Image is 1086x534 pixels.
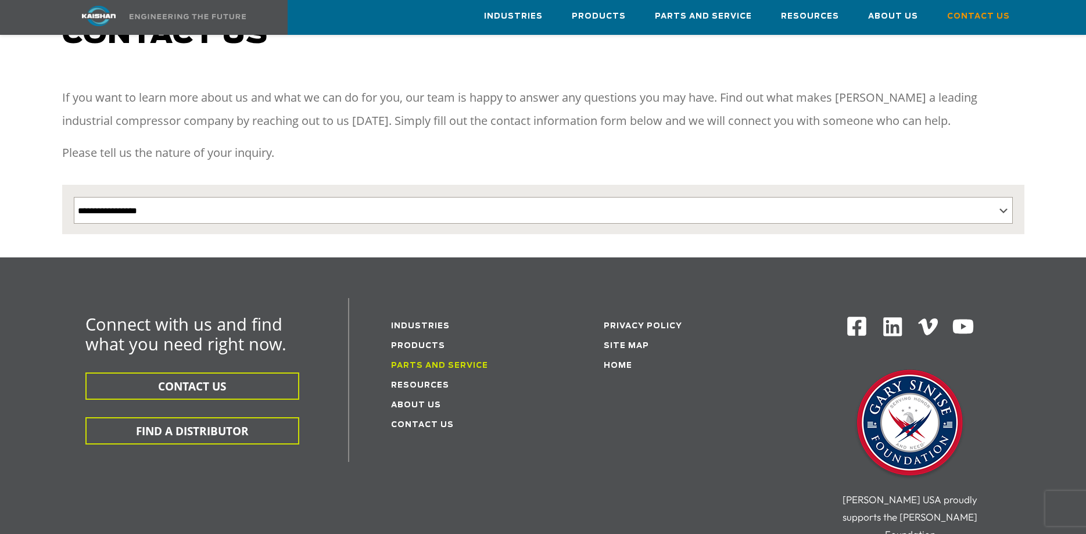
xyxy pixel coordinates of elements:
img: Linkedin [881,316,904,338]
a: Contact Us [947,1,1010,32]
span: About Us [868,10,918,23]
a: About Us [391,402,441,409]
span: Contact us [62,21,268,49]
img: Facebook [846,316,868,337]
a: Industries [391,322,450,330]
img: Gary Sinise Foundation [852,366,968,482]
img: Youtube [952,316,974,338]
img: kaishan logo [55,6,142,26]
a: Products [391,342,445,350]
span: Resources [781,10,839,23]
span: Industries [484,10,543,23]
a: Contact Us [391,421,454,429]
span: Products [572,10,626,23]
span: Contact Us [947,10,1010,23]
span: Connect with us and find what you need right now. [85,313,286,355]
button: FIND A DISTRIBUTOR [85,417,299,445]
a: Industries [484,1,543,32]
img: Vimeo [918,318,938,335]
button: CONTACT US [85,372,299,400]
img: Engineering the future [130,14,246,19]
span: Parts and Service [655,10,752,23]
a: Privacy Policy [604,322,682,330]
a: Home [604,362,632,370]
a: Resources [391,382,449,389]
p: If you want to learn more about us and what we can do for you, our team is happy to answer any qu... [62,86,1024,132]
a: Parts and service [391,362,488,370]
a: Site Map [604,342,649,350]
a: Parts and Service [655,1,752,32]
a: Resources [781,1,839,32]
a: Products [572,1,626,32]
p: Please tell us the nature of your inquiry. [62,141,1024,164]
a: About Us [868,1,918,32]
